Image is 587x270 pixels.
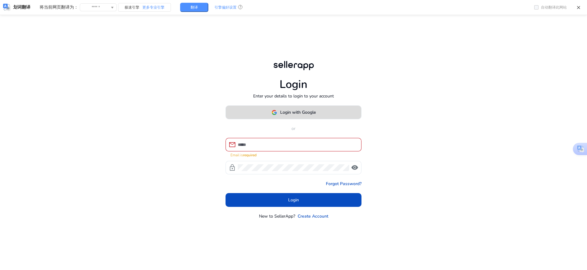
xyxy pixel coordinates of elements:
[280,109,316,116] span: Login with Google
[351,164,358,171] span: visibility
[298,213,328,219] a: Create Account
[229,164,236,171] span: lock
[243,153,257,158] strong: required
[226,125,361,132] p: or
[326,181,361,187] a: Forgot Password?
[229,141,236,148] span: mail
[259,213,295,219] p: New to SellerApp?
[226,105,361,119] button: Login with Google
[280,78,307,91] h1: Login
[253,93,334,99] p: Enter your details to login to your account
[230,151,357,158] mat-error: Email is
[226,193,361,207] button: Login
[288,197,299,203] span: Login
[272,110,277,115] img: google-logo.svg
